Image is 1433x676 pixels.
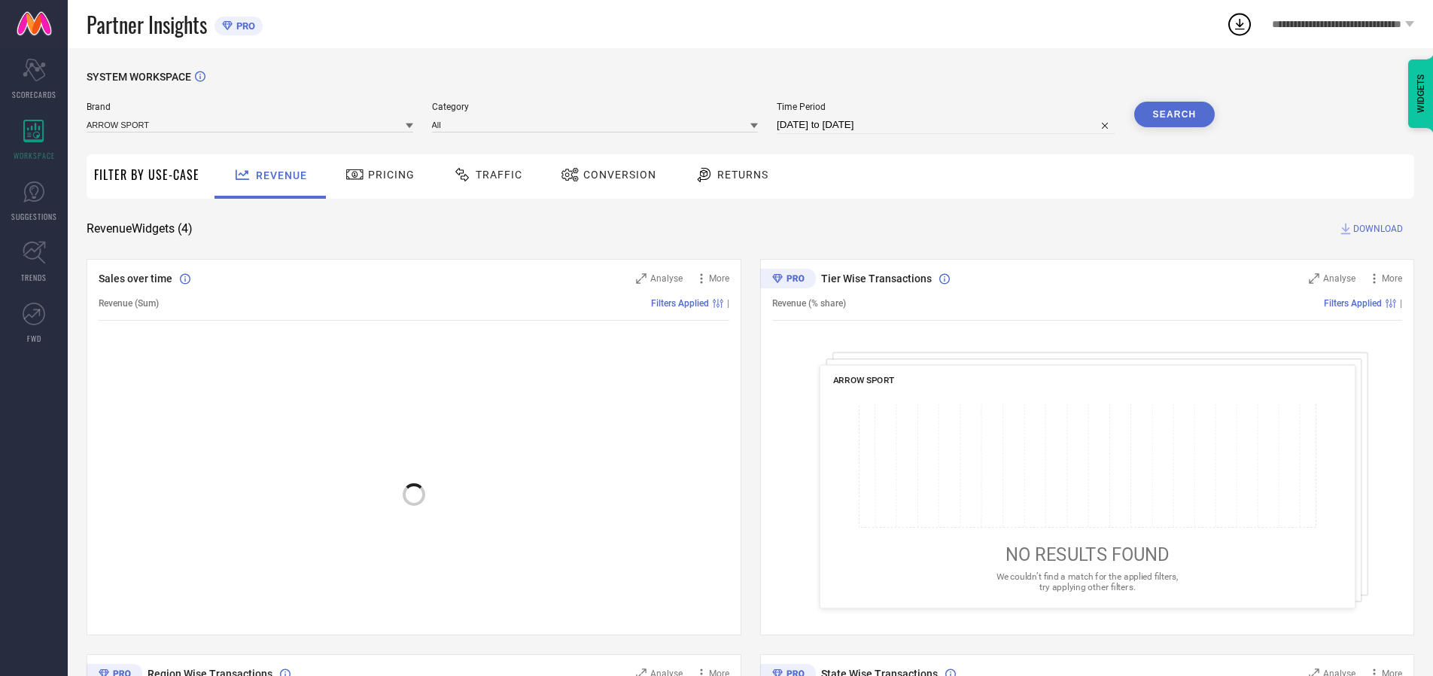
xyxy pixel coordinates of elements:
[651,298,709,309] span: Filters Applied
[777,102,1115,112] span: Time Period
[368,169,415,181] span: Pricing
[1309,273,1319,284] svg: Zoom
[432,102,759,112] span: Category
[87,71,191,83] span: SYSTEM WORKSPACE
[1323,273,1355,284] span: Analyse
[583,169,656,181] span: Conversion
[256,169,307,181] span: Revenue
[1134,102,1215,127] button: Search
[1005,544,1169,565] span: NO RESULTS FOUND
[1226,11,1253,38] div: Open download list
[717,169,768,181] span: Returns
[832,375,894,385] span: ARROW SPORT
[14,150,55,161] span: WORKSPACE
[87,221,193,236] span: Revenue Widgets ( 4 )
[99,298,159,309] span: Revenue (Sum)
[1400,298,1402,309] span: |
[1324,298,1382,309] span: Filters Applied
[772,298,846,309] span: Revenue (% share)
[476,169,522,181] span: Traffic
[11,211,57,222] span: SUGGESTIONS
[27,333,41,344] span: FWD
[650,273,683,284] span: Analyse
[87,9,207,40] span: Partner Insights
[233,20,255,32] span: PRO
[94,166,199,184] span: Filter By Use-Case
[1382,273,1402,284] span: More
[709,273,729,284] span: More
[12,89,56,100] span: SCORECARDS
[821,273,932,285] span: Tier Wise Transactions
[636,273,647,284] svg: Zoom
[996,571,1178,592] span: We couldn’t find a match for the applied filters, try applying other filters.
[760,269,816,291] div: Premium
[87,102,413,112] span: Brand
[99,273,172,285] span: Sales over time
[1353,221,1403,236] span: DOWNLOAD
[777,116,1115,134] input: Select time period
[727,298,729,309] span: |
[21,272,47,283] span: TRENDS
